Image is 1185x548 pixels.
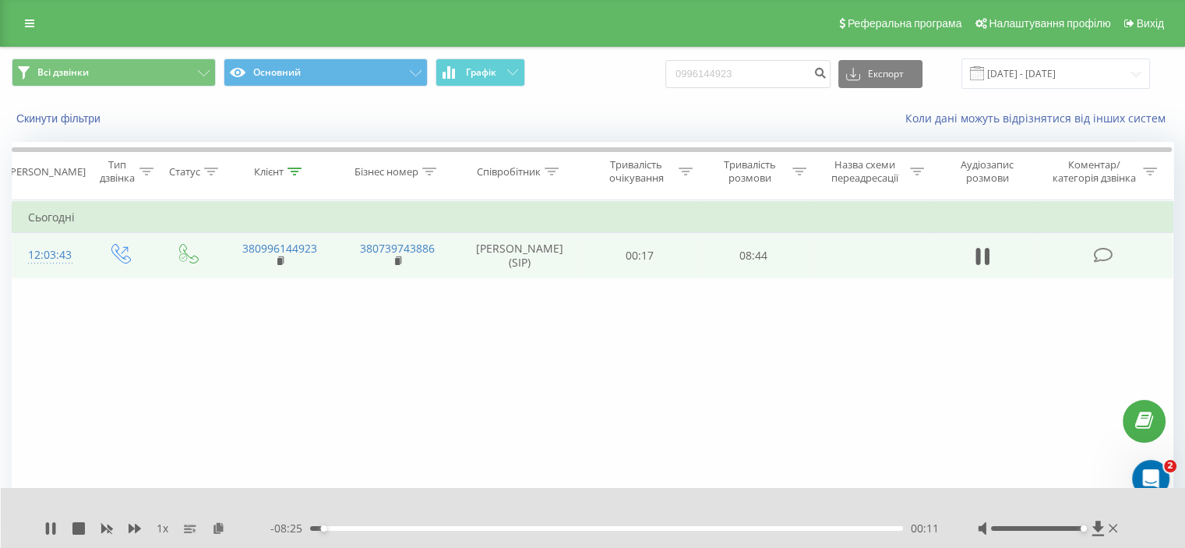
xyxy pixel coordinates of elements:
[1132,460,1169,497] iframe: Intercom live chat
[354,165,418,179] div: Бізнес номер
[360,241,435,256] a: 380739743886
[270,521,310,536] span: - 08:25
[1137,17,1164,30] span: Вихід
[1048,158,1139,185] div: Коментар/категорія дзвінка
[169,165,200,179] div: Статус
[711,158,788,185] div: Тривалість розмови
[477,165,541,179] div: Співробітник
[697,233,809,278] td: 08:44
[12,111,108,126] button: Скинути фільтри
[598,158,675,185] div: Тривалість очікування
[584,233,697,278] td: 00:17
[665,60,831,88] input: Пошук за номером
[466,67,496,78] span: Графік
[98,158,135,185] div: Тип дзвінка
[905,111,1173,126] a: Коли дані можуть відрізнятися вiд інших систем
[254,165,284,179] div: Клієнт
[12,58,216,87] button: Всі дзвінки
[224,58,428,87] button: Основний
[436,58,525,87] button: Графік
[989,17,1110,30] span: Налаштування профілю
[28,240,69,270] div: 12:03:43
[1080,525,1086,532] div: Accessibility label
[7,165,86,179] div: [PERSON_NAME]
[457,233,584,278] td: [PERSON_NAME] (SIP)
[157,521,168,536] span: 1 x
[848,17,962,30] span: Реферальна програма
[824,158,906,185] div: Назва схеми переадресації
[37,66,89,79] span: Всі дзвінки
[321,525,327,532] div: Accessibility label
[1164,460,1176,472] span: 2
[242,241,317,256] a: 380996144923
[942,158,1033,185] div: Аудіозапис розмови
[911,521,939,536] span: 00:11
[12,202,1173,233] td: Сьогодні
[838,60,922,88] button: Експорт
